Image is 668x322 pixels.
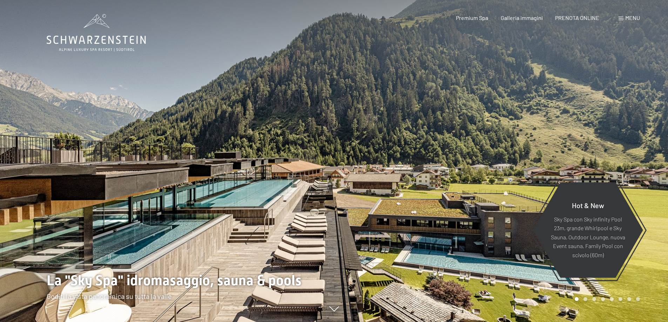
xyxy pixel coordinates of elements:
a: Galleria immagini [501,14,543,21]
div: Carousel Page 6 [619,297,622,301]
a: PRENOTA ONLINE [555,14,599,21]
div: Carousel Pagination [572,297,640,301]
div: Carousel Page 2 [583,297,587,301]
span: Hot & New [572,201,604,209]
div: Carousel Page 4 [601,297,605,301]
div: Carousel Page 3 [592,297,596,301]
a: Hot & New Sky Spa con Sky infinity Pool 23m, grande Whirlpool e Sky Sauna, Outdoor Lounge, nuova ... [532,182,643,278]
div: Carousel Page 1 (Current Slide) [575,297,579,301]
div: Carousel Page 5 [610,297,614,301]
div: Carousel Page 8 [636,297,640,301]
div: Carousel Page 7 [627,297,631,301]
span: Menu [625,14,640,21]
a: Premium Spa [456,14,488,21]
p: Sky Spa con Sky infinity Pool 23m, grande Whirlpool e Sky Sauna, Outdoor Lounge, nuova Event saun... [550,214,626,259]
